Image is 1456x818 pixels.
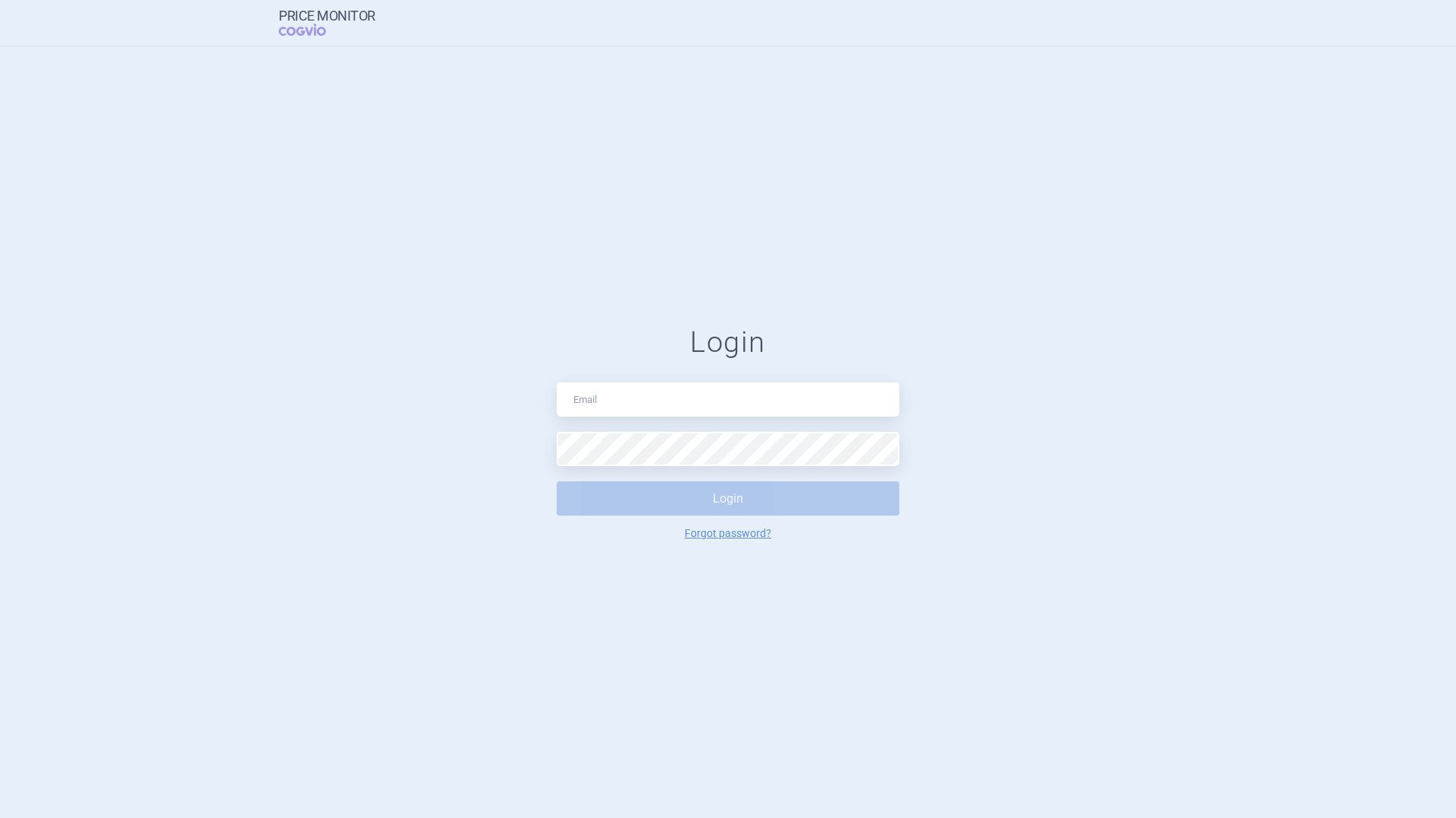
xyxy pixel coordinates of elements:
input: Email [557,382,899,417]
a: Price MonitorCOGVIO [279,8,375,37]
button: Login [557,481,899,516]
a: Forgot password? [685,528,771,538]
strong: Price Monitor [279,8,375,24]
h1: Login [557,325,899,360]
span: COGVIO [279,24,347,36]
